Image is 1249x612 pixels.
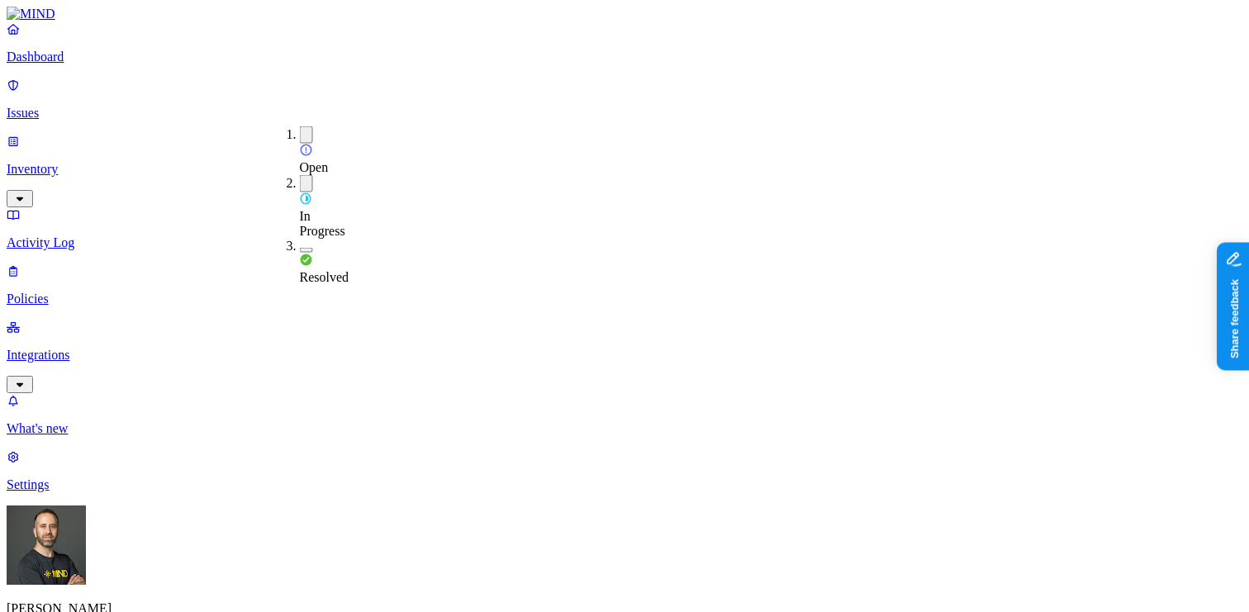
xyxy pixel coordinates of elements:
[7,207,1242,250] a: Activity Log
[7,106,1242,121] p: Issues
[7,162,1242,177] p: Inventory
[7,134,1242,205] a: Inventory
[7,235,1242,250] p: Activity Log
[7,393,1242,436] a: What's new
[7,21,1242,64] a: Dashboard
[7,421,1242,436] p: What's new
[7,505,86,585] img: Tom Mayblum
[300,209,345,238] span: In Progress
[300,192,312,206] img: status-in-progress
[7,7,55,21] img: MIND
[300,144,313,157] img: status-open
[7,348,1242,363] p: Integrations
[7,292,1242,306] p: Policies
[7,477,1242,492] p: Settings
[300,160,329,174] span: Open
[7,50,1242,64] p: Dashboard
[300,270,349,284] span: Resolved
[300,254,313,267] img: status-resolved
[7,78,1242,121] a: Issues
[7,320,1242,391] a: Integrations
[7,449,1242,492] a: Settings
[7,263,1242,306] a: Policies
[7,7,1242,21] a: MIND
